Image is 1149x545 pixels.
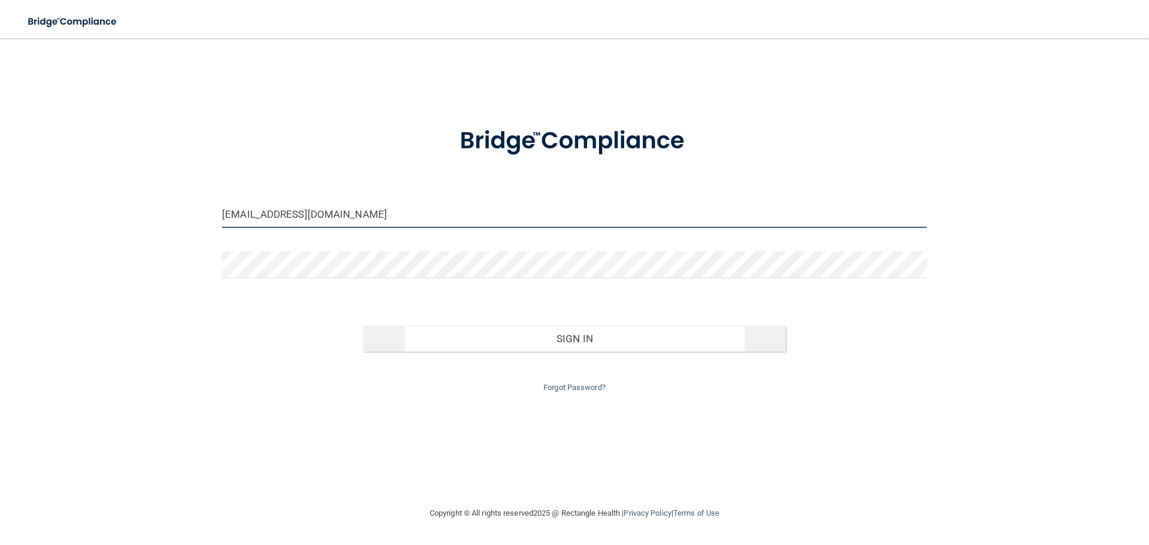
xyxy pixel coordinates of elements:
[543,383,606,392] a: Forgot Password?
[624,509,671,517] a: Privacy Policy
[435,110,714,172] img: bridge_compliance_login_screen.278c3ca4.svg
[222,201,927,228] input: Email
[942,460,1135,508] iframe: Drift Widget Chat Controller
[356,494,793,532] div: Copyright © All rights reserved 2025 @ Rectangle Health | |
[18,10,128,34] img: bridge_compliance_login_screen.278c3ca4.svg
[673,509,719,517] a: Terms of Use
[363,325,786,352] button: Sign In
